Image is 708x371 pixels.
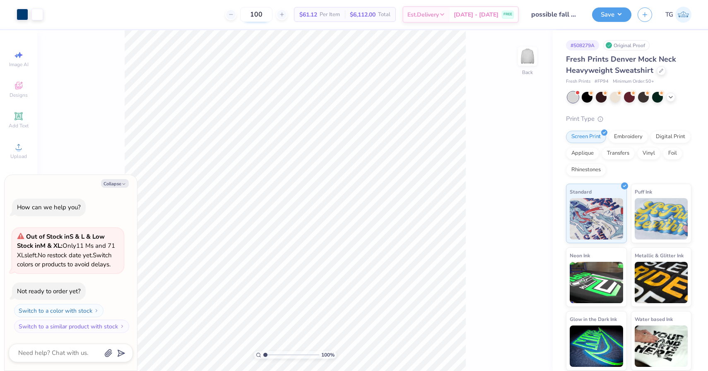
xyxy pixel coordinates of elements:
div: Screen Print [566,131,606,143]
span: Puff Ink [635,187,652,196]
button: Collapse [101,179,129,188]
span: Standard [570,187,592,196]
input: Untitled Design [525,6,586,23]
span: Upload [10,153,27,160]
img: Metallic & Glitter Ink [635,262,688,303]
div: Applique [566,147,599,160]
span: Fresh Prints Denver Mock Neck Heavyweight Sweatshirt [566,54,676,75]
span: $6,112.00 [350,10,376,19]
img: Neon Ink [570,262,623,303]
span: Image AI [9,61,29,68]
span: FREE [503,12,512,17]
img: Switch to a similar product with stock [120,324,125,329]
span: Designs [10,92,28,98]
img: Water based Ink [635,326,688,367]
span: Minimum Order: 50 + [613,78,654,85]
span: [DATE] - [DATE] [454,10,498,19]
a: TG [665,7,691,23]
span: 100 % [321,351,335,359]
div: Embroidery [609,131,648,143]
button: Switch to a color with stock [14,304,104,317]
img: Teagan Greisch [675,7,691,23]
div: Print Type [566,114,691,124]
div: Foil [663,147,682,160]
button: Switch to a similar product with stock [14,320,129,333]
span: Water based Ink [635,315,673,323]
img: Standard [570,198,623,239]
span: Only 11 Ms and 71 XLs left. Switch colors or products to avoid delays. [17,232,115,269]
img: Puff Ink [635,198,688,239]
strong: Out of Stock in S & L [26,232,86,241]
div: Original Proof [603,40,650,50]
div: Back [522,69,533,76]
span: $61.12 [299,10,317,19]
button: Save [592,7,631,22]
span: # FP94 [595,78,609,85]
div: # 508279A [566,40,599,50]
div: Transfers [602,147,635,160]
span: Glow in the Dark Ink [570,315,617,323]
div: Rhinestones [566,164,606,176]
span: Neon Ink [570,251,590,260]
span: Fresh Prints [566,78,590,85]
div: Vinyl [637,147,660,160]
span: Per Item [320,10,340,19]
img: Glow in the Dark Ink [570,326,623,367]
div: How can we help you? [17,203,81,211]
span: Add Text [9,122,29,129]
input: – – [240,7,272,22]
div: Digital Print [650,131,691,143]
span: No restock date yet. [38,251,93,259]
div: Not ready to order yet? [17,287,81,295]
span: Total [378,10,390,19]
img: Switch to a color with stock [94,308,99,313]
img: Back [519,48,536,65]
span: Est. Delivery [407,10,439,19]
span: TG [665,10,673,19]
span: Metallic & Glitter Ink [635,251,684,260]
